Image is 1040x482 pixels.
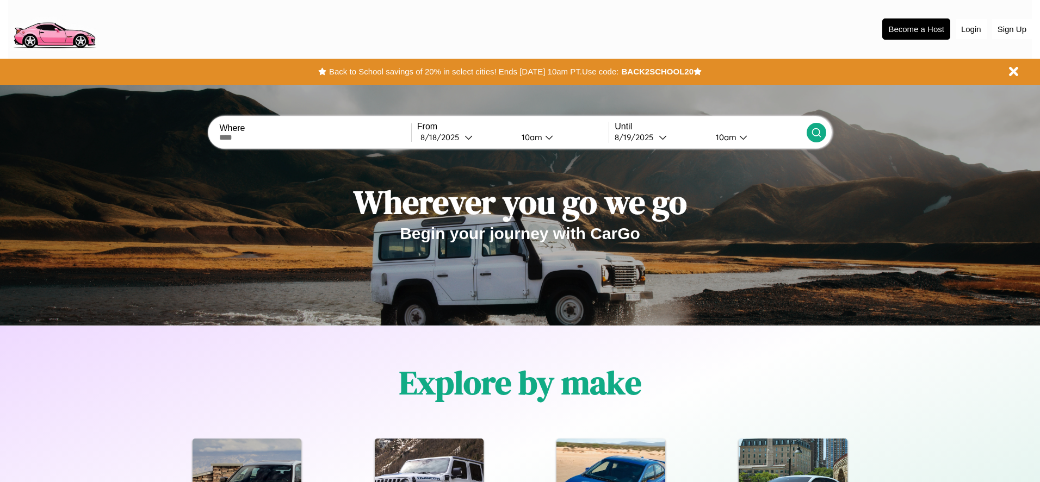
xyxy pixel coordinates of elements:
label: Where [219,123,411,133]
h1: Explore by make [399,360,641,405]
button: 10am [513,132,609,143]
b: BACK2SCHOOL20 [621,67,694,76]
div: 10am [516,132,545,142]
label: Until [615,122,806,132]
img: logo [8,5,100,51]
div: 10am [710,132,739,142]
button: Back to School savings of 20% in select cities! Ends [DATE] 10am PT.Use code: [326,64,621,79]
button: Login [956,19,987,39]
div: 8 / 19 / 2025 [615,132,659,142]
button: 10am [707,132,806,143]
label: From [417,122,609,132]
button: Sign Up [992,19,1032,39]
button: 8/18/2025 [417,132,513,143]
button: Become a Host [882,18,950,40]
div: 8 / 18 / 2025 [420,132,465,142]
